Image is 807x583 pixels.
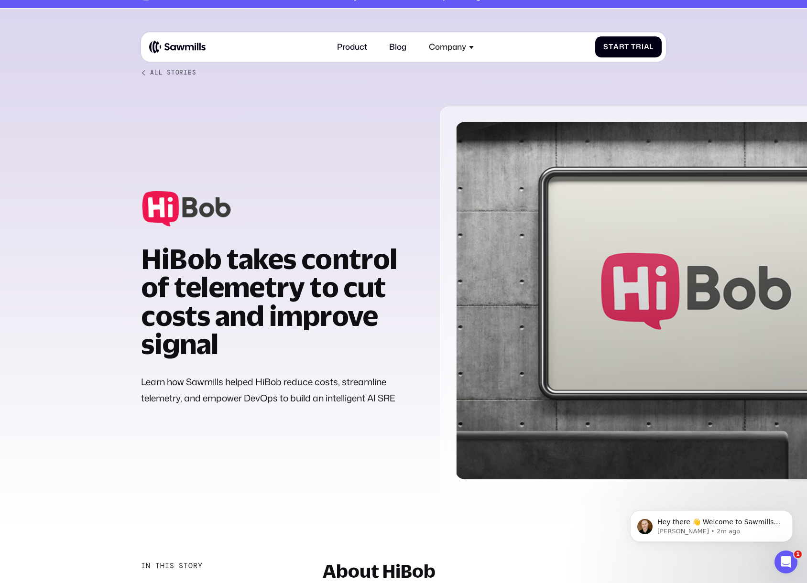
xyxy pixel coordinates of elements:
[642,43,644,51] span: i
[609,43,613,51] span: t
[429,42,466,52] div: Company
[603,43,609,51] span: S
[141,561,203,571] div: In this story
[323,561,665,581] h2: About HiBob
[774,551,797,573] iframe: Intercom live chat
[794,551,802,558] span: 1
[631,43,636,51] span: T
[649,43,654,51] span: l
[616,490,807,557] iframe: Intercom notifications message
[636,43,642,51] span: r
[141,243,397,360] strong: HiBob takes control of telemetry to cut costs and improve signal
[595,37,662,57] a: StartTrial
[619,43,625,51] span: r
[613,43,619,51] span: a
[644,43,650,51] span: a
[423,36,480,58] div: Company
[141,69,665,76] a: All Stories
[331,36,373,58] a: Product
[383,36,413,58] a: Blog
[624,43,629,51] span: t
[141,374,420,406] p: Learn how Sawmills helped HiBob reduce costs, streamline telemetry, and empower DevOps to build a...
[150,69,196,76] div: All Stories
